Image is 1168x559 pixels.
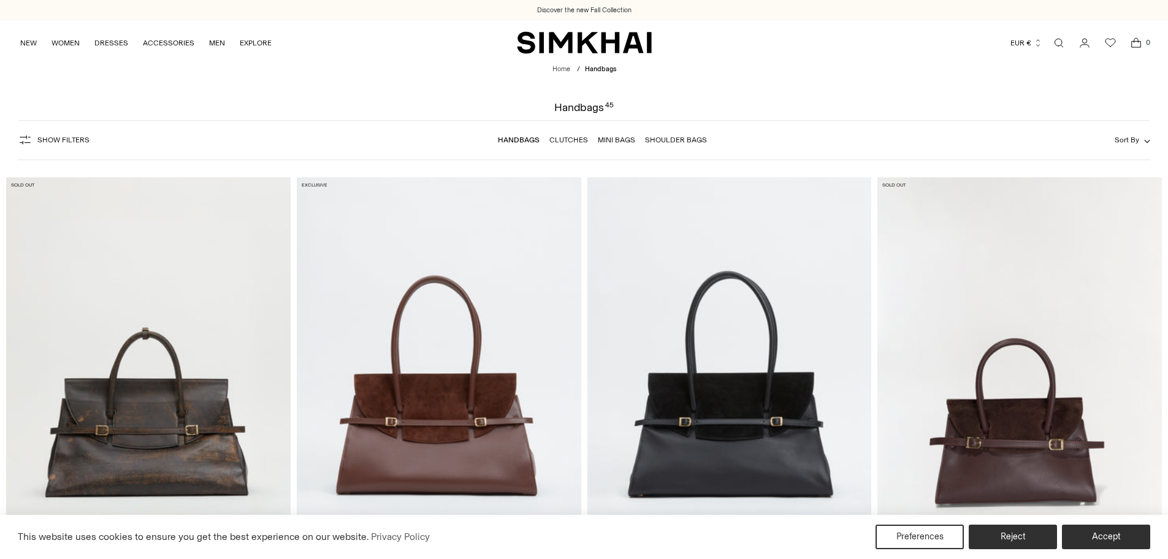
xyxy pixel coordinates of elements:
[18,531,369,542] span: This website uses cookies to ensure you get the best experience on our website.
[1115,136,1139,144] span: Sort By
[52,29,80,56] a: WOMEN
[549,136,588,144] a: Clutches
[1142,37,1153,48] span: 0
[209,29,225,56] a: MEN
[517,31,652,55] a: SIMKHAI
[1098,31,1123,55] a: Wishlist
[1124,31,1148,55] a: Open cart modal
[18,130,90,150] button: Show Filters
[645,136,707,144] a: Shoulder Bags
[369,528,432,546] a: Privacy Policy (opens in a new tab)
[605,102,614,113] div: 45
[1062,525,1150,549] button: Accept
[37,136,90,144] span: Show Filters
[876,525,964,549] button: Preferences
[20,29,37,56] a: NEW
[498,136,540,144] a: Handbags
[498,127,707,153] nav: Linked collections
[537,6,632,15] a: Discover the new Fall Collection
[552,65,570,73] a: Home
[969,525,1057,549] button: Reject
[1010,29,1042,56] button: EUR €
[143,29,194,56] a: ACCESSORIES
[598,136,635,144] a: Mini Bags
[1072,31,1097,55] a: Go to the account page
[1047,31,1071,55] a: Open search modal
[585,65,616,73] span: Handbags
[240,29,272,56] a: EXPLORE
[577,64,580,75] div: /
[1115,133,1150,147] button: Sort By
[94,29,128,56] a: DRESSES
[554,102,614,113] h1: Handbags
[552,64,616,75] nav: breadcrumbs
